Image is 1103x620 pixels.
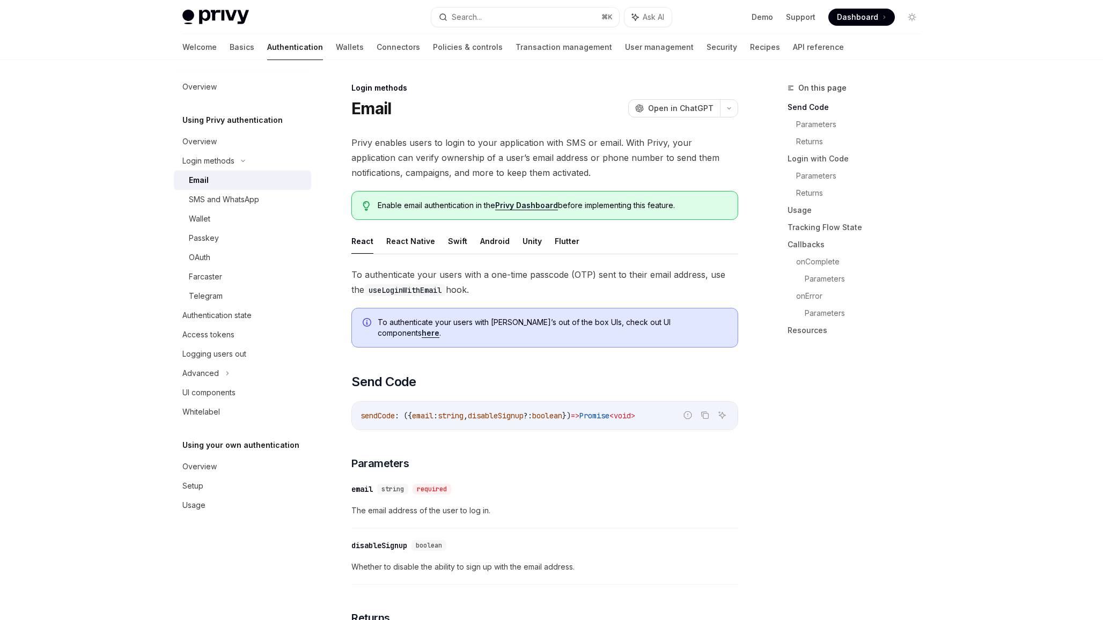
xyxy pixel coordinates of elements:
[438,411,464,420] span: string
[796,184,929,202] a: Returns
[364,284,446,296] code: useLoginWithEmail
[174,267,311,286] a: Farcaster
[624,8,672,27] button: Ask AI
[182,34,217,60] a: Welcome
[381,485,404,493] span: string
[464,411,468,420] span: ,
[433,34,503,60] a: Policies & controls
[351,228,373,254] button: React
[174,402,311,422] a: Whitelabel
[174,209,311,228] a: Wallet
[351,540,407,551] div: disableSignup
[480,228,510,254] button: Android
[796,253,929,270] a: onComplete
[532,411,562,420] span: boolean
[796,167,929,184] a: Parameters
[750,34,780,60] a: Recipes
[351,99,391,118] h1: Email
[395,411,412,420] span: : ({
[495,201,558,210] a: Privy Dashboard
[182,114,283,127] h5: Using Privy authentication
[363,318,373,329] svg: Info
[412,411,433,420] span: email
[351,484,373,494] div: email
[386,228,435,254] button: React Native
[363,201,370,211] svg: Tip
[788,99,929,116] a: Send Code
[625,34,694,60] a: User management
[805,305,929,322] a: Parameters
[182,80,217,93] div: Overview
[361,411,395,420] span: sendCode
[182,499,205,512] div: Usage
[351,135,738,180] span: Privy enables users to login to your application with SMS or email. With Privy, your application ...
[182,405,220,418] div: Whitelabel
[796,133,929,150] a: Returns
[174,286,311,306] a: Telegram
[378,317,727,338] span: To authenticate your users with [PERSON_NAME]’s out of the box UIs, check out UI components .
[189,270,222,283] div: Farcaster
[182,309,252,322] div: Authentication state
[351,83,738,93] div: Login methods
[788,219,929,236] a: Tracking Flow State
[698,408,712,422] button: Copy the contents from the code block
[648,103,714,114] span: Open in ChatGPT
[351,560,738,573] span: Whether to disable the ability to sign up with the email address.
[174,248,311,267] a: OAuth
[448,228,467,254] button: Swift
[182,348,246,360] div: Logging users out
[189,212,210,225] div: Wallet
[182,386,236,399] div: UI components
[796,116,929,133] a: Parameters
[182,328,234,341] div: Access tokens
[189,174,209,187] div: Email
[351,456,409,471] span: Parameters
[174,457,311,476] a: Overview
[628,99,720,117] button: Open in ChatGPT
[174,77,311,97] a: Overview
[336,34,364,60] a: Wallets
[174,496,311,515] a: Usage
[174,228,311,248] a: Passkey
[174,344,311,364] a: Logging users out
[609,411,614,420] span: <
[182,460,217,473] div: Overview
[230,34,254,60] a: Basics
[413,484,451,494] div: required
[796,287,929,305] a: onError
[643,12,664,23] span: Ask AI
[377,34,420,60] a: Connectors
[614,411,631,420] span: void
[903,9,921,26] button: Toggle dark mode
[174,190,311,209] a: SMS and WhatsApp
[189,232,219,245] div: Passkey
[805,270,929,287] a: Parameters
[631,411,635,420] span: >
[562,411,571,420] span: })
[828,9,895,26] a: Dashboard
[267,34,323,60] a: Authentication
[174,476,311,496] a: Setup
[174,171,311,190] a: Email
[182,439,299,452] h5: Using your own authentication
[182,479,203,492] div: Setup
[788,322,929,339] a: Resources
[433,411,438,420] span: :
[798,82,847,94] span: On this page
[189,193,259,206] div: SMS and WhatsApp
[351,373,416,390] span: Send Code
[468,411,524,420] span: disableSignup
[416,541,442,550] span: boolean
[752,12,773,23] a: Demo
[524,411,532,420] span: ?:
[189,290,223,302] div: Telegram
[182,135,217,148] div: Overview
[707,34,737,60] a: Security
[516,34,612,60] a: Transaction management
[182,367,219,380] div: Advanced
[555,228,579,254] button: Flutter
[174,132,311,151] a: Overview
[786,12,815,23] a: Support
[571,411,579,420] span: =>
[523,228,542,254] button: Unity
